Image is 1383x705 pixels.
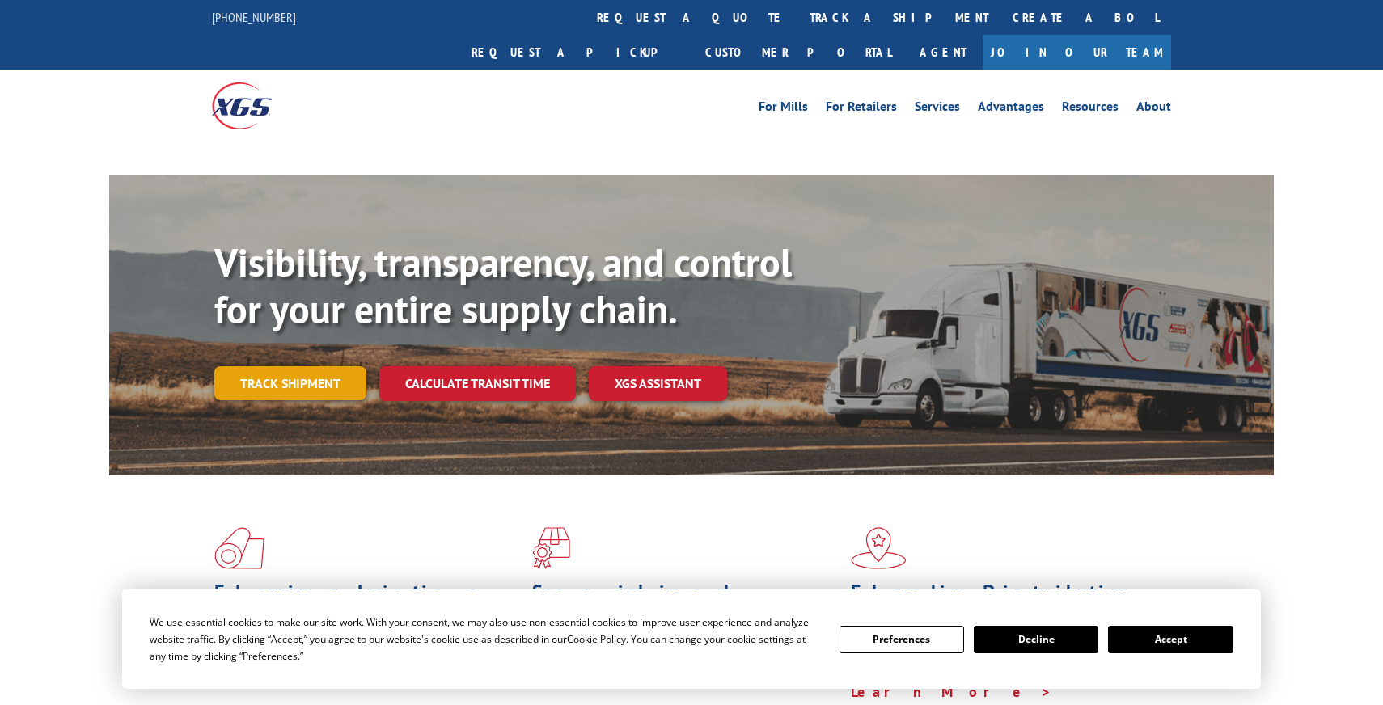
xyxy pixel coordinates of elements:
h1: Specialized Freight Experts [532,582,838,629]
a: For Retailers [826,100,897,118]
h1: Flooring Logistics Solutions [214,582,520,629]
button: Preferences [840,626,964,653]
a: Request a pickup [459,35,693,70]
a: Services [915,100,960,118]
img: xgs-icon-total-supply-chain-intelligence-red [214,527,264,569]
h1: Flagship Distribution Model [851,582,1157,629]
div: We use essential cookies to make our site work. With your consent, we may also use non-essential ... [150,614,819,665]
span: Preferences [243,649,298,663]
a: XGS ASSISTANT [589,366,727,401]
a: Track shipment [214,366,366,400]
a: Customer Portal [693,35,903,70]
button: Decline [974,626,1098,653]
a: Calculate transit time [379,366,576,401]
a: Advantages [978,100,1044,118]
a: Agent [903,35,983,70]
b: Visibility, transparency, and control for your entire supply chain. [214,237,792,334]
img: xgs-icon-focused-on-flooring-red [532,527,570,569]
img: xgs-icon-flagship-distribution-model-red [851,527,907,569]
a: Join Our Team [983,35,1171,70]
span: Cookie Policy [567,632,626,646]
button: Accept [1108,626,1233,653]
div: Cookie Consent Prompt [122,589,1261,689]
a: For Mills [759,100,808,118]
a: [PHONE_NUMBER] [212,9,296,25]
a: Learn More > [851,682,1052,701]
a: About [1136,100,1171,118]
a: Resources [1062,100,1119,118]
